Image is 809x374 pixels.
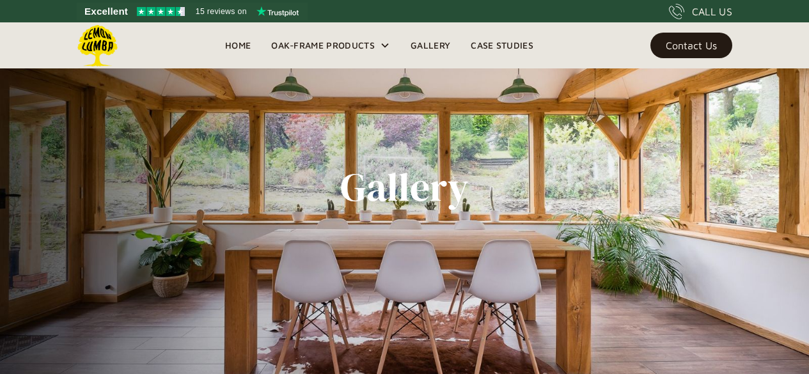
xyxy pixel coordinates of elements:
[196,4,247,19] span: 15 reviews on
[650,33,732,58] a: Contact Us
[692,4,732,19] div: CALL US
[215,36,261,55] a: Home
[77,3,308,20] a: See Lemon Lumba reviews on Trustpilot
[271,38,375,53] div: Oak-Frame Products
[400,36,460,55] a: Gallery
[84,4,128,19] span: Excellent
[340,165,469,210] h1: Gallery
[666,41,717,50] div: Contact Us
[261,22,400,68] div: Oak-Frame Products
[669,4,732,19] a: CALL US
[460,36,544,55] a: Case Studies
[137,7,185,16] img: Trustpilot 4.5 stars
[256,6,299,17] img: Trustpilot logo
